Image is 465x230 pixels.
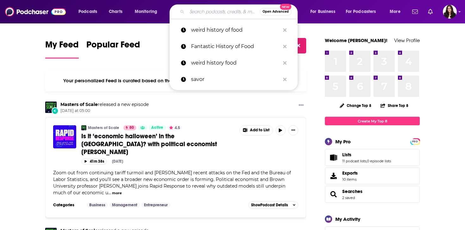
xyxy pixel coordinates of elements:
[5,6,66,18] img: Podchaser - Follow, Share and Rate Podcasts
[78,7,97,16] span: Podcasts
[385,7,408,17] button: open menu
[170,71,298,88] a: savor
[88,125,119,130] a: Masters of Scale
[342,177,358,182] span: 10 items
[263,10,289,13] span: Open Advanced
[327,190,340,199] a: Searches
[342,170,358,176] span: Exports
[342,152,391,158] a: Lists
[443,5,457,19] span: Logged in as RebeccaShapiro
[45,102,57,113] img: Masters of Scale
[135,7,157,16] span: Monitoring
[296,102,306,109] button: Show More Button
[53,202,82,208] h3: Categories
[443,5,457,19] img: User Profile
[45,39,79,59] a: My Feed
[81,159,107,165] button: 41m 38s
[105,7,126,17] a: Charts
[130,7,165,17] button: open menu
[170,38,298,55] a: Fantastic History of Food
[325,186,420,203] span: Searches
[123,125,136,130] a: 80
[280,4,291,10] span: New
[394,37,420,43] a: View Profile
[53,170,291,196] span: Zoom out from continuing tariff turmoil and [PERSON_NAME] recent attacks on the Fed and the Burea...
[191,38,280,55] p: Fantastic History of Food
[336,102,375,109] button: Change Top 8
[367,159,391,163] a: 0 episode lists
[346,7,376,16] span: For Podcasters
[342,159,366,163] a: 11 podcast lists
[60,102,149,108] h3: released a new episode
[109,202,140,208] a: Management
[170,22,298,38] a: weird history of food
[191,55,280,71] p: weird history food
[45,39,79,54] span: My Feed
[87,202,108,208] a: Business
[86,39,140,54] span: Popular Feed
[325,167,420,184] a: Exports
[342,152,351,158] span: Lists
[167,125,182,130] button: 4.5
[380,99,409,112] button: Share Top 8
[170,55,298,71] a: weird history food
[327,171,340,180] span: Exports
[112,190,122,196] button: more
[310,7,335,16] span: For Business
[74,7,105,17] button: open menu
[191,22,280,38] p: weird history of food
[325,149,420,166] span: Lists
[288,125,298,135] button: Show More Button
[151,125,163,131] span: Active
[81,125,86,130] img: Masters of Scale
[191,71,280,88] p: savor
[443,5,457,19] button: Show profile menu
[81,132,217,156] span: Is it ‘economic halloween’ in the [GEOGRAPHIC_DATA]? with political economist [PERSON_NAME]
[81,132,235,156] a: Is it ‘economic halloween’ in the [GEOGRAPHIC_DATA]? with political economist [PERSON_NAME]
[112,159,123,164] div: [DATE]
[390,7,400,16] span: More
[52,107,59,114] div: New Episode
[425,6,435,17] a: Show notifications dropdown
[187,7,260,17] input: Search podcasts, credits, & more...
[325,117,420,125] a: Create My Top 8
[342,196,355,200] a: 2 saved
[108,190,111,196] span: ...
[342,7,385,17] button: open menu
[327,153,340,162] a: Lists
[109,7,122,16] span: Charts
[260,8,292,16] button: Open AdvancedNew
[335,139,351,145] div: My Pro
[45,70,306,91] div: Your personalized Feed is curated based on the Podcasts, Creators, Users, and Lists that you Follow.
[60,102,98,107] a: Masters of Scale
[129,125,134,131] span: 80
[410,6,420,17] a: Show notifications dropdown
[53,125,76,148] img: Is it ‘economic halloween’ in the US? with political economist Mark Blyth
[149,125,166,130] a: Active
[86,39,140,59] a: Popular Feed
[176,4,304,19] div: Search podcasts, credits, & more...
[335,216,360,222] div: My Activity
[306,7,343,17] button: open menu
[141,202,170,208] a: Entrepreneur
[60,108,149,114] span: [DATE] at 05:00
[325,37,387,43] a: Welcome [PERSON_NAME]!
[250,128,270,133] span: Add to List
[240,126,273,135] button: Show More Button
[342,189,363,194] a: Searches
[248,201,298,209] button: ShowPodcast Details
[251,203,288,207] span: Show Podcast Details
[411,139,419,144] a: PRO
